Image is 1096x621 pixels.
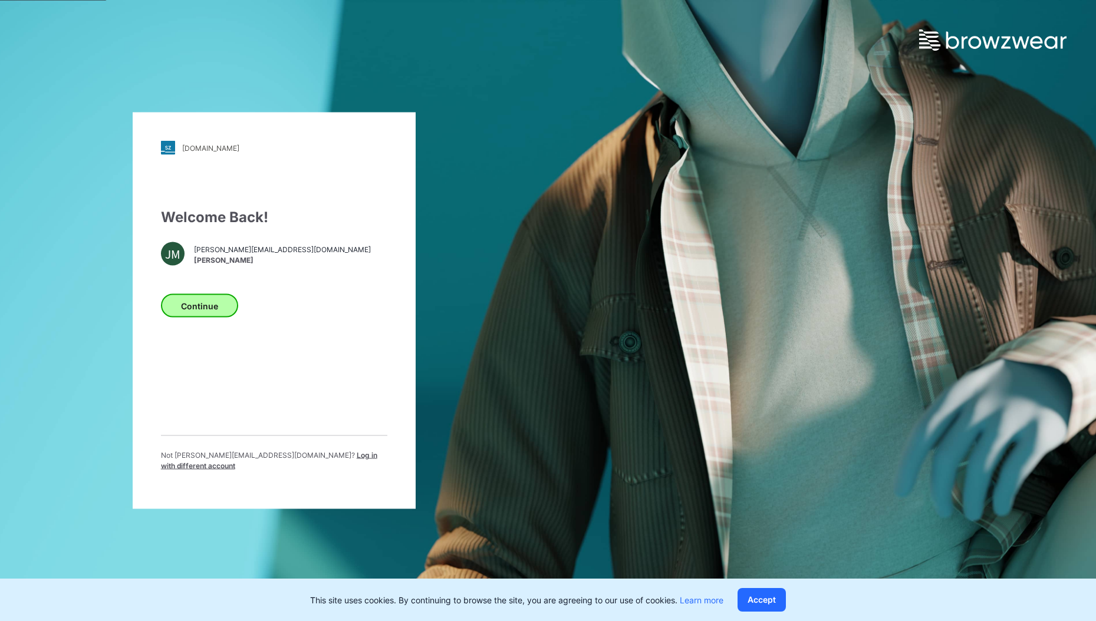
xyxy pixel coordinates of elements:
[161,242,185,266] div: JM
[194,244,371,255] span: [PERSON_NAME][EMAIL_ADDRESS][DOMAIN_NAME]
[919,29,1067,51] img: browzwear-logo.e42bd6dac1945053ebaf764b6aa21510.svg
[738,588,786,612] button: Accept
[194,255,371,265] span: [PERSON_NAME]
[310,594,723,606] p: This site uses cookies. By continuing to browse the site, you are agreeing to our use of cookies.
[161,141,387,155] a: [DOMAIN_NAME]
[161,207,387,228] div: Welcome Back!
[161,450,387,471] p: Not [PERSON_NAME][EMAIL_ADDRESS][DOMAIN_NAME] ?
[680,595,723,605] a: Learn more
[161,294,238,318] button: Continue
[182,143,239,152] div: [DOMAIN_NAME]
[161,141,175,155] img: stylezone-logo.562084cfcfab977791bfbf7441f1a819.svg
